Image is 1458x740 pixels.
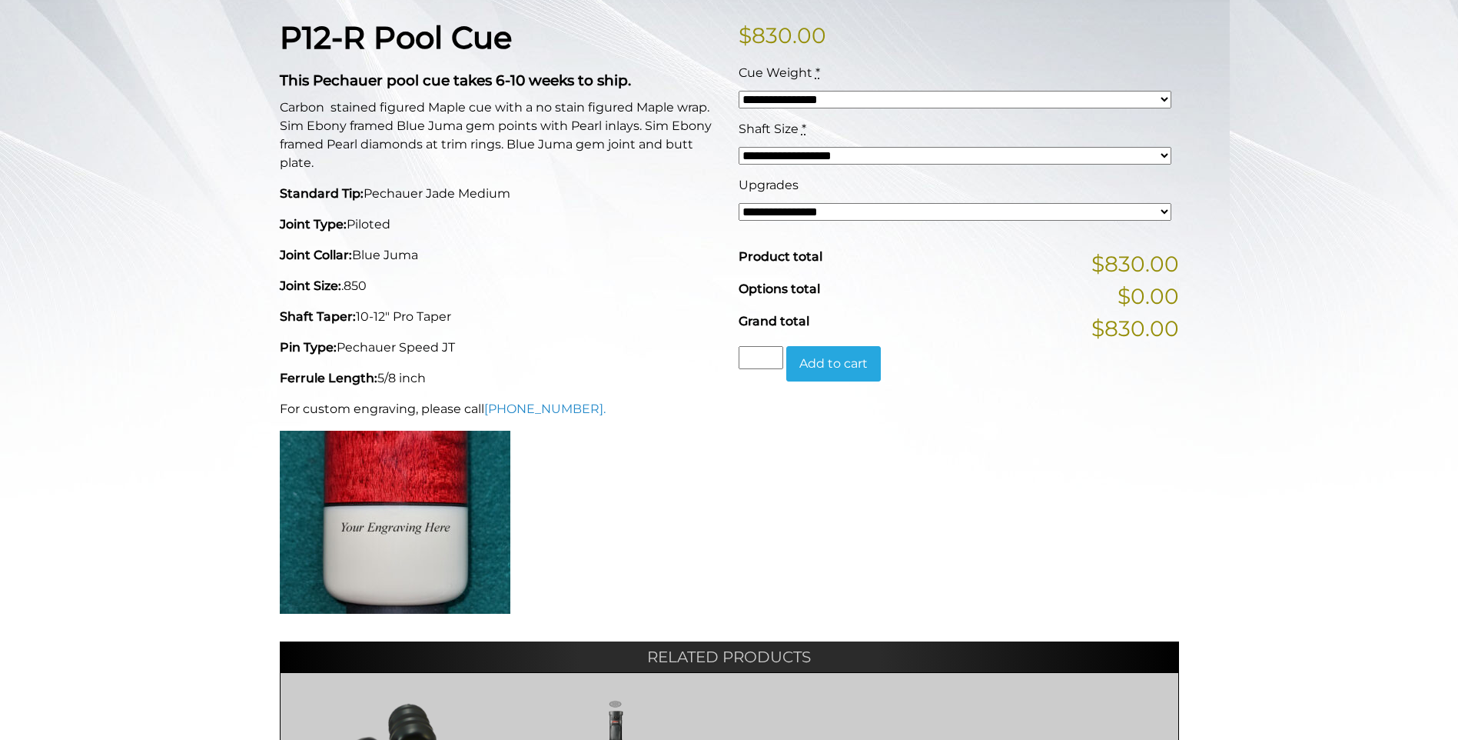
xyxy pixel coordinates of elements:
span: $0.00 [1118,280,1179,312]
p: Blue Juma [280,246,720,265]
strong: Pin Type: [280,340,337,355]
span: $830.00 [1091,248,1179,280]
span: $830.00 [1091,312,1179,345]
span: Grand total [739,314,809,328]
p: Pechauer Jade Medium [280,185,720,203]
h2: Related products [280,642,1179,672]
strong: Shaft Taper: [280,309,356,324]
span: Upgrades [739,178,799,192]
strong: Joint Type: [280,217,347,232]
span: Cue Weight [739,65,812,80]
strong: This Pechauer pool cue takes 6-10 weeks to ship. [280,72,631,89]
a: [PHONE_NUMBER]. [484,402,606,416]
p: For custom engraving, please call [280,400,720,418]
abbr: required [802,122,806,136]
strong: Standard Tip: [280,186,364,201]
bdi: 830.00 [739,22,826,48]
span: Product total [739,249,822,264]
p: Pechauer Speed JT [280,338,720,357]
button: Add to cart [786,346,881,382]
p: 5/8 inch [280,369,720,388]
p: .850 [280,277,720,295]
span: Options total [739,282,820,296]
abbr: required [815,65,820,80]
p: Piloted [280,215,720,234]
p: Carbon stained figured Maple cue with a no stain figured Maple wrap. Sim Ebony framed Blue Juma g... [280,98,720,172]
strong: Ferrule Length: [280,371,377,385]
strong: P12-R Pool Cue [280,18,512,56]
p: 10-12" Pro Taper [280,308,720,326]
strong: Joint Size: [280,278,341,293]
strong: Joint Collar: [280,248,352,262]
span: $ [739,22,752,48]
input: Product quantity [739,346,783,369]
span: Shaft Size [739,122,799,136]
